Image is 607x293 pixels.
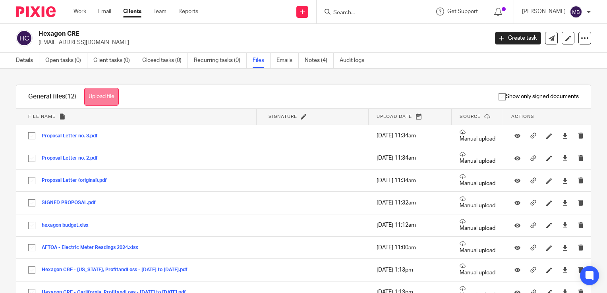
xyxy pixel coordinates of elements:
[460,151,495,165] p: Manual upload
[93,53,136,68] a: Client tasks (0)
[16,6,56,17] img: Pixie
[24,128,39,143] input: Select
[460,114,481,119] span: Source
[562,266,568,274] a: Download
[499,93,579,100] span: Show only signed documents
[570,6,582,18] img: svg%3E
[73,8,86,15] a: Work
[269,114,297,119] span: Signature
[460,173,495,187] p: Manual upload
[562,177,568,185] a: Download
[377,266,444,274] p: [DATE] 1:13pm
[377,199,444,207] p: [DATE] 11:32am
[377,177,444,185] p: [DATE] 11:34am
[562,221,568,229] a: Download
[447,9,478,14] span: Get Support
[24,195,39,210] input: Select
[377,114,412,119] span: Upload date
[305,53,334,68] a: Notes (4)
[45,53,87,68] a: Open tasks (0)
[42,156,104,161] button: Proposal Letter no. 2.pdf
[42,245,144,251] button: AFTOA - Electric Meter Readings 2024.xlsx
[65,93,76,100] span: (12)
[332,10,404,17] input: Search
[24,151,39,166] input: Select
[377,154,444,162] p: [DATE] 11:34am
[460,218,495,232] p: Manual upload
[153,8,166,15] a: Team
[562,244,568,252] a: Download
[562,154,568,162] a: Download
[377,244,444,252] p: [DATE] 11:00am
[562,199,568,207] a: Download
[39,30,394,38] h2: Hexagon CRE
[194,53,247,68] a: Recurring tasks (0)
[28,114,56,119] span: File name
[42,267,193,273] button: Hexagon CRE - [US_STATE], ProfitandLoss - [DATE] to [DATE].pdf
[123,8,141,15] a: Clients
[84,88,119,106] button: Upload file
[24,218,39,233] input: Select
[142,53,188,68] a: Closed tasks (0)
[42,200,102,206] button: SIGNED PROPOSAL.pdf
[16,53,39,68] a: Details
[42,178,113,183] button: Proposal Letter (original).pdf
[98,8,111,15] a: Email
[42,133,104,139] button: Proposal Letter no. 3.pdf
[460,241,495,254] p: Manual upload
[377,221,444,229] p: [DATE] 11:12am
[495,32,541,44] a: Create task
[460,129,495,143] p: Manual upload
[511,114,534,119] span: Actions
[522,8,566,15] p: [PERSON_NAME]
[42,223,95,228] button: hexagon budget.xlsx
[39,39,483,46] p: [EMAIL_ADDRESS][DOMAIN_NAME]
[178,8,198,15] a: Reports
[16,30,33,46] img: svg%3E
[340,53,370,68] a: Audit logs
[24,173,39,188] input: Select
[377,132,444,140] p: [DATE] 11:34am
[460,263,495,277] p: Manual upload
[24,262,39,278] input: Select
[276,53,299,68] a: Emails
[253,53,271,68] a: Files
[460,196,495,210] p: Manual upload
[562,132,568,140] a: Download
[24,240,39,255] input: Select
[28,93,76,101] h1: General files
